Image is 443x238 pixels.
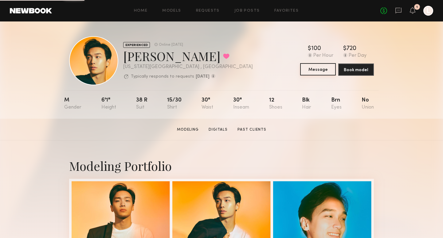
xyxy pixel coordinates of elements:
div: 38 r [136,98,147,110]
a: Digitals [206,127,230,132]
div: M [64,98,81,110]
div: [PERSON_NAME] [123,48,253,64]
div: 100 [311,46,321,52]
button: Book model [338,63,374,76]
div: EXPERIENCED [123,42,150,48]
div: 1 [416,6,418,9]
p: Typically responds to requests [131,75,194,79]
a: L [423,6,433,16]
div: 720 [347,46,356,52]
a: Past Clients [235,127,269,132]
div: 6'1" [101,98,116,110]
a: Favorites [274,9,299,13]
div: No [362,98,374,110]
div: 30" [202,98,213,110]
div: $ [343,46,347,52]
div: Modeling Portfolio [69,158,374,174]
a: Models [162,9,181,13]
a: Home [134,9,148,13]
div: Per Hour [313,53,333,59]
div: Online [DATE] [159,43,183,47]
div: 30" [233,98,249,110]
div: Per Day [349,53,367,59]
a: Requests [196,9,220,13]
div: 15/30 [167,98,182,110]
a: Modeling [174,127,201,132]
div: Blk [302,98,311,110]
button: Message [300,63,336,75]
div: Brn [331,98,342,110]
a: Job Posts [234,9,260,13]
div: [US_STATE][GEOGRAPHIC_DATA] , [GEOGRAPHIC_DATA] [123,64,253,70]
div: $ [308,46,311,52]
b: [DATE] [196,75,210,79]
div: 12 [269,98,282,110]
